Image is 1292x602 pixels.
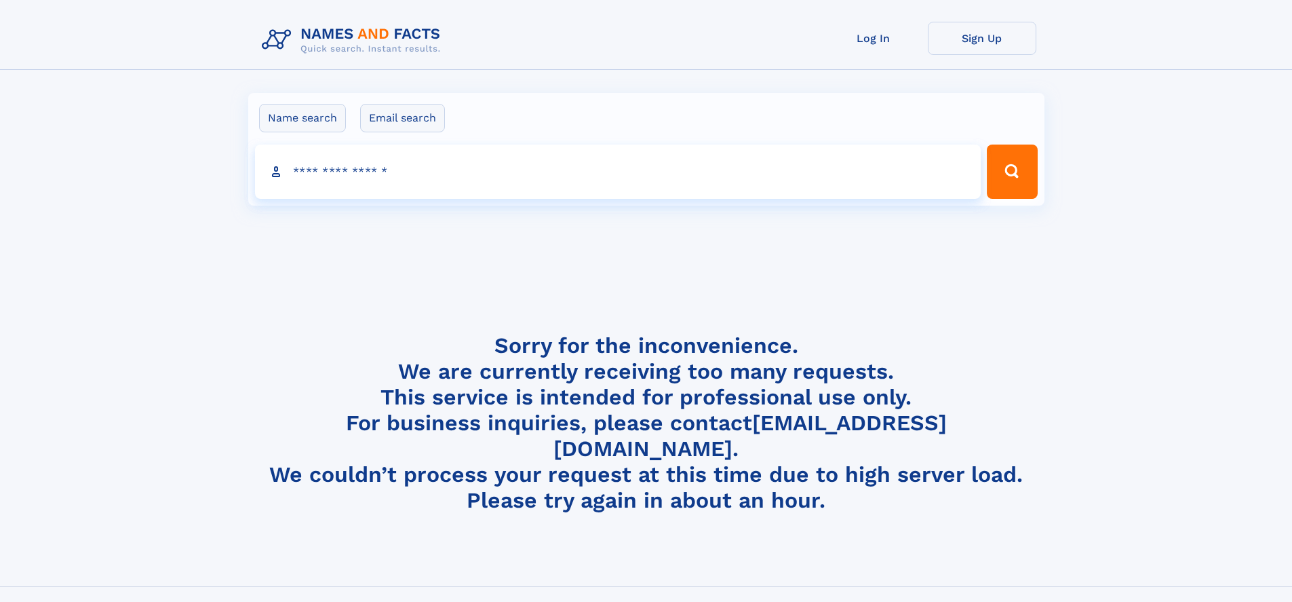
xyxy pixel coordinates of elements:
[553,410,947,462] a: [EMAIL_ADDRESS][DOMAIN_NAME]
[928,22,1036,55] a: Sign Up
[987,145,1037,199] button: Search Button
[259,104,346,132] label: Name search
[819,22,928,55] a: Log In
[256,22,452,58] img: Logo Names and Facts
[255,145,981,199] input: search input
[360,104,445,132] label: Email search
[256,333,1036,514] h4: Sorry for the inconvenience. We are currently receiving too many requests. This service is intend...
